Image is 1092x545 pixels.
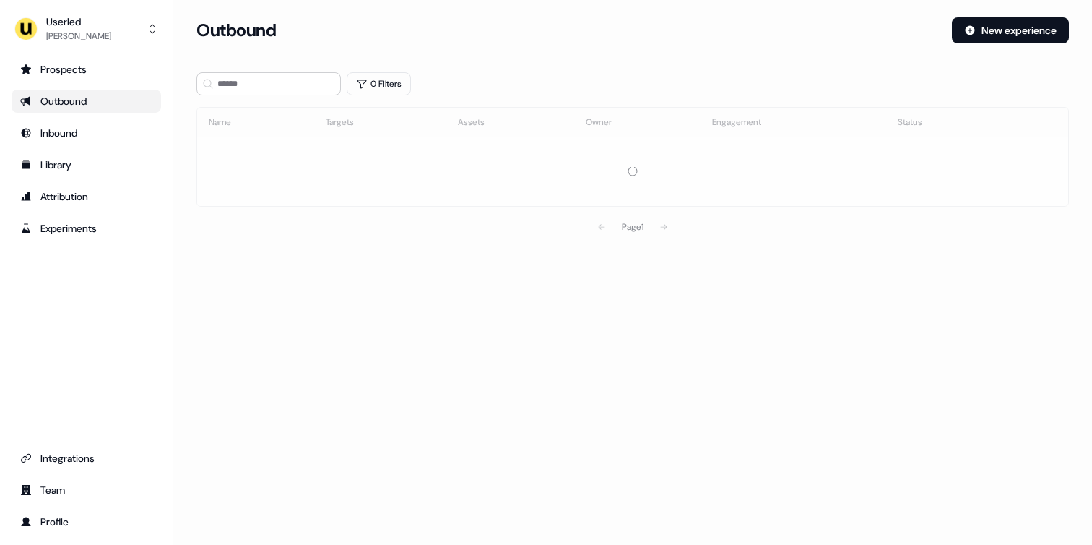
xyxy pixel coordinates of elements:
div: Team [20,483,152,497]
div: Outbound [20,94,152,108]
a: Go to team [12,479,161,502]
div: Experiments [20,221,152,236]
a: Go to profile [12,510,161,533]
a: Go to integrations [12,447,161,470]
div: Prospects [20,62,152,77]
h3: Outbound [196,20,276,41]
button: 0 Filters [347,72,411,95]
button: Userled[PERSON_NAME] [12,12,161,46]
a: Go to Inbound [12,121,161,145]
div: [PERSON_NAME] [46,29,111,43]
div: Profile [20,515,152,529]
a: Go to outbound experience [12,90,161,113]
a: Go to prospects [12,58,161,81]
a: Go to attribution [12,185,161,208]
a: Go to experiments [12,217,161,240]
div: Library [20,158,152,172]
div: Integrations [20,451,152,465]
div: Attribution [20,189,152,204]
a: Go to templates [12,153,161,176]
div: Inbound [20,126,152,140]
div: Userled [46,14,111,29]
button: New experience [952,17,1069,43]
